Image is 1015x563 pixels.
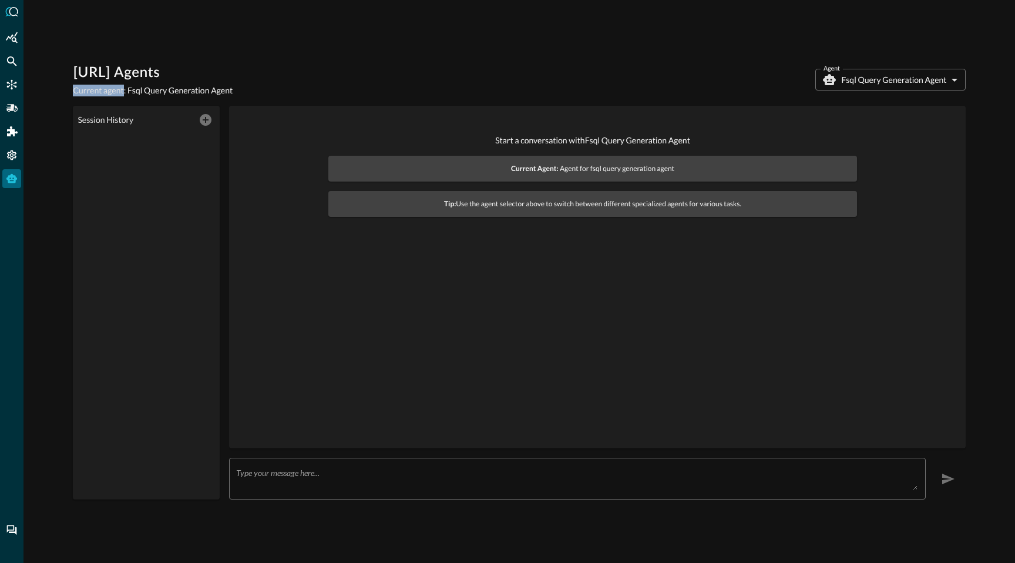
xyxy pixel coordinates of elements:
[2,52,21,71] div: Federated Search
[2,28,21,47] div: Summary Insights
[2,99,21,118] div: Pipelines
[335,163,850,175] span: Agent for fsql query generation agent
[824,63,840,74] label: Agent
[78,114,133,126] legend: Session History
[2,169,21,188] div: Query Agent
[841,74,946,86] p: Fsql Query Generation Agent
[328,134,857,146] p: Start a conversation with Fsql Query Generation Agent
[2,75,21,94] div: Connectors
[2,521,21,539] div: Chat
[127,85,233,95] span: Fsql Query Generation Agent
[511,164,559,173] strong: Current Agent:
[335,198,850,210] span: Use the agent selector above to switch between different specialized agents for various tasks.
[73,63,233,82] h1: [URL] Agents
[3,122,22,141] div: Addons
[2,146,21,165] div: Settings
[73,85,233,96] p: Current agent:
[444,199,456,208] strong: Tip:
